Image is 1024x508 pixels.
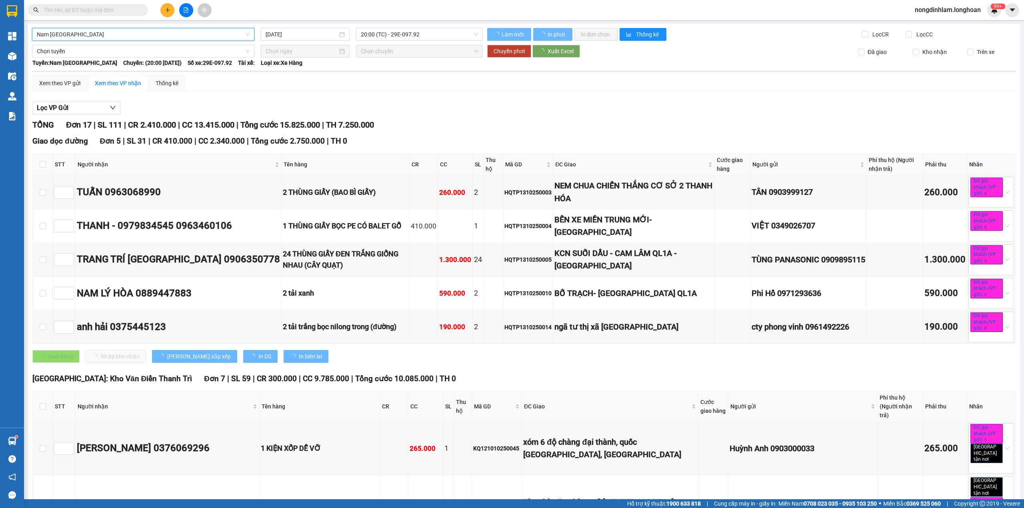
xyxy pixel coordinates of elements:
span: Kho nhận [919,48,950,56]
span: Mã GD [474,402,514,411]
span: Miền Bắc [883,499,941,508]
button: In DS [243,350,278,363]
span: close [984,259,988,263]
span: down [110,104,116,111]
span: Chọn chuyến [361,45,478,57]
span: Đơn 17 [66,120,92,130]
sup: 755 [990,4,1005,9]
th: Tên hàng [260,391,380,422]
span: Người gửi [730,402,869,411]
span: Người gửi [752,160,858,169]
button: [PERSON_NAME] sắp xếp [152,350,237,363]
div: BẾN XE MIỀN TRUNG MỚI- [GEOGRAPHIC_DATA] [554,214,713,239]
th: STT [53,154,76,176]
span: loading [539,48,548,54]
div: TUẤN 0963068990 [77,185,280,200]
img: warehouse-icon [8,72,16,80]
span: | [124,120,126,130]
span: [GEOGRAPHIC_DATA] tận nơi [970,477,1003,497]
span: file-add [183,7,189,13]
div: KQ121010250045 [473,444,520,453]
div: 1 [474,220,482,232]
span: | [327,136,329,146]
img: warehouse-icon [8,437,16,445]
span: Đã gọi khách (VP gửi) [970,211,1003,231]
button: file-add [179,3,193,17]
b: Tuyến: Nam [GEOGRAPHIC_DATA] [32,60,117,66]
span: CC 9.785.000 [303,374,349,383]
span: close [984,438,988,442]
button: Giao hàng [32,350,80,363]
span: Miền Nam [778,499,877,508]
th: Cước giao hàng [698,391,728,422]
div: [PERSON_NAME] 0376069296 [77,441,258,456]
div: 1.300.000 [439,254,471,265]
span: search [33,7,39,13]
span: In phơi [548,30,566,39]
span: Mã GD [505,160,545,169]
span: | [194,136,196,146]
button: plus [160,3,174,17]
span: TH 0 [440,374,456,383]
button: aim [198,3,212,17]
div: 2 [474,187,482,198]
th: SL [473,154,484,176]
span: SL 111 [98,120,122,130]
img: solution-icon [8,112,16,120]
img: logo-vxr [7,5,17,17]
span: Làm mới [502,30,525,39]
span: close [984,225,988,229]
th: STT [53,391,76,422]
span: Tổng cước 10.085.000 [355,374,434,383]
div: 260.000 [439,187,471,198]
span: | [253,374,255,383]
th: Phải thu [923,391,967,422]
span: | [322,120,324,130]
div: xóm 6 độ chàng đại thành, quốc [GEOGRAPHIC_DATA], [GEOGRAPHIC_DATA] [523,436,697,461]
span: | [148,136,150,146]
span: plus [165,7,170,13]
span: | [299,374,301,383]
div: 2 tải xanh [283,288,408,299]
td: HQTP1310250003 [503,176,553,209]
span: | [247,136,249,146]
input: 14/10/2025 [266,30,338,39]
span: Đơn 5 [100,136,121,146]
div: 190.000 [924,320,966,334]
span: copyright [980,501,985,506]
span: Đã gọi khách (VP gửi) [970,245,1003,265]
div: THANH - 0979834545 0963460106 [77,218,280,234]
span: TỔNG [32,120,54,130]
div: Huỳnh Anh 0903000033 [730,442,876,455]
th: Thu hộ [454,391,472,422]
div: HQTP1310250010 [504,289,552,298]
span: Người nhận [78,402,251,411]
div: 2 THÙNG GIẤY (BAO BÌ GIẤY) [283,187,408,198]
div: TÙNG PANASONIC 0909895115 [752,254,865,266]
button: Xuất Excel [532,45,580,58]
div: 2 [474,288,482,299]
strong: 0369 525 060 [906,500,941,507]
strong: 1900 633 818 [666,500,701,507]
span: SL 31 [127,136,146,146]
strong: 0708 023 035 - 0935 103 250 [804,500,877,507]
td: HQTP1310250014 [503,310,553,344]
span: In DS [258,352,271,361]
span: loading [290,354,299,359]
span: Tổng cước 2.750.000 [251,136,325,146]
div: 2 tải trắng bọc nilong trong (đường) [283,321,408,332]
button: Chuyển phơi [487,45,531,58]
sup: 1 [15,436,18,438]
span: CC 2.340.000 [198,136,245,146]
div: KCN SUỐI DẦU - CAM LÂM QL1A - [GEOGRAPHIC_DATA] [554,247,713,272]
img: warehouse-icon [8,92,16,100]
div: Nhãn [969,160,1013,169]
td: HQTP1310250005 [503,243,553,277]
span: nongdinhlam.longhoan [908,5,987,15]
span: SL 59 [231,374,251,383]
div: cty phong vinh 0961492226 [752,321,865,333]
div: 1 KIỆN XỐP DỄ VỠ [261,443,378,454]
td: HQTP1310250004 [503,209,553,243]
button: caret-down [1005,3,1019,17]
input: Chọn ngày [266,47,338,56]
